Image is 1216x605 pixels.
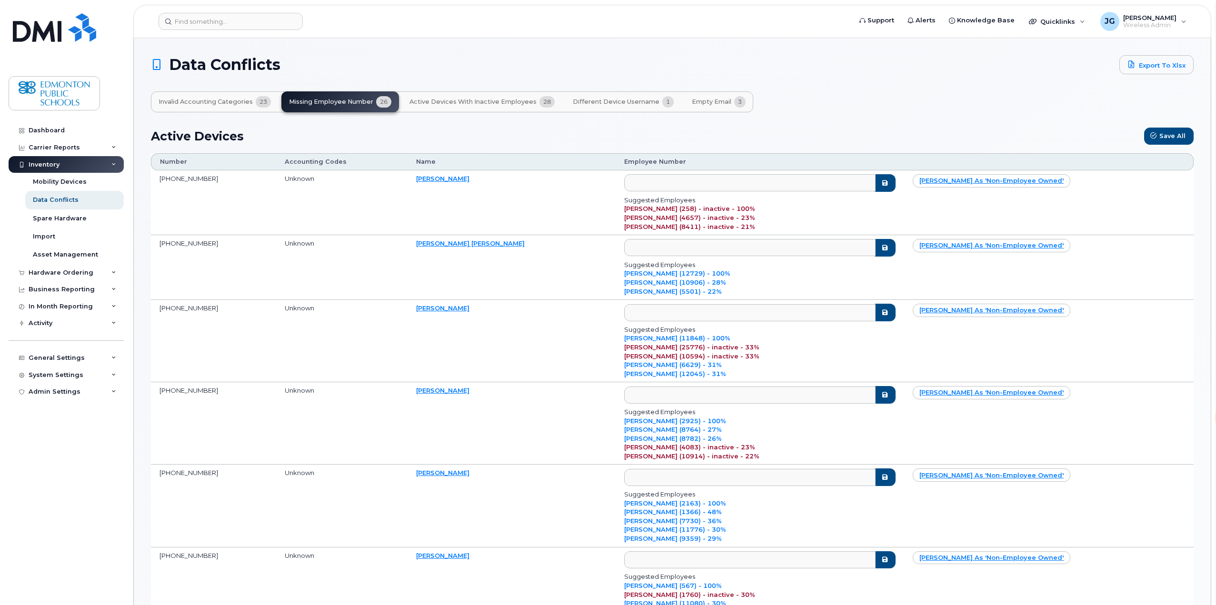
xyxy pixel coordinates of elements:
[256,96,271,108] span: 23
[159,98,253,106] span: Invalid Accounting Categories
[624,278,726,286] a: [PERSON_NAME] (10906) - 28%
[416,304,469,312] a: [PERSON_NAME]
[151,235,276,300] td: [PHONE_NUMBER]
[624,435,722,442] a: [PERSON_NAME] (8782) - 26%
[616,153,904,170] th: Employee Number
[624,508,722,516] a: [PERSON_NAME] (1366) - 48%
[151,465,276,547] td: [PHONE_NUMBER]
[913,386,1070,399] a: [PERSON_NAME] as 'non-employee owned'
[151,129,244,143] h2: Active Devices
[151,382,276,465] td: [PHONE_NUMBER]
[913,468,1070,482] a: [PERSON_NAME] as 'non-employee owned'
[416,239,525,247] a: [PERSON_NAME] [PERSON_NAME]
[734,96,746,108] span: 3
[662,96,674,108] span: 1
[276,382,407,465] td: Unknown
[624,260,896,269] div: Suggested Employees
[276,235,407,300] td: Unknown
[624,526,726,533] a: [PERSON_NAME] (11776) - 30%
[624,443,755,451] a: [PERSON_NAME] (4083) - inactive - 23%
[416,387,469,394] a: [PERSON_NAME]
[624,196,896,205] div: Suggested Employees
[624,223,755,230] a: [PERSON_NAME] (8411) - inactive - 21%
[624,370,726,377] a: [PERSON_NAME] (12045) - 31%
[624,572,896,581] div: Suggested Employees
[276,153,407,170] th: Accounting Codes
[624,361,722,368] a: [PERSON_NAME] (6629) - 31%
[416,552,469,559] a: [PERSON_NAME]
[624,517,722,525] a: [PERSON_NAME] (7730) - 36%
[1119,55,1194,74] a: Export to Xlsx
[1159,131,1186,140] span: Save All
[624,591,755,598] a: [PERSON_NAME] (1760) - inactive - 30%
[169,58,280,72] span: Data Conflicts
[913,239,1070,252] a: [PERSON_NAME] as 'non-employee owned'
[913,174,1070,188] a: [PERSON_NAME] as 'non-employee owned'
[624,352,759,360] a: [PERSON_NAME] (10594) - inactive - 33%
[624,535,722,542] a: [PERSON_NAME] (9359) - 29%
[1144,128,1194,145] button: Save All
[624,407,896,417] div: Suggested Employees
[624,426,722,433] a: [PERSON_NAME] (8764) - 27%
[151,153,276,170] th: Number
[624,205,755,212] a: [PERSON_NAME] (258) - inactive - 100%
[692,98,731,106] span: Empty Email
[913,304,1070,317] a: [PERSON_NAME] as 'non-employee owned'
[573,98,659,106] span: Different Device Username
[151,300,276,382] td: [PHONE_NUMBER]
[624,325,896,334] div: Suggested Employees
[416,469,469,476] a: [PERSON_NAME]
[913,551,1070,565] a: [PERSON_NAME] as 'non-employee owned'
[624,269,730,277] a: [PERSON_NAME] (12729) - 100%
[539,96,555,108] span: 28
[624,490,896,499] div: Suggested Employees
[151,170,276,235] td: [PHONE_NUMBER]
[624,288,722,295] a: [PERSON_NAME] (5501) - 22%
[409,98,537,106] span: Active Devices with Inactive Employees
[624,582,722,589] a: [PERSON_NAME] (567) - 100%
[624,334,730,342] a: [PERSON_NAME] (11848) - 100%
[624,214,755,221] a: [PERSON_NAME] (4657) - inactive - 23%
[408,153,616,170] th: Name
[276,465,407,547] td: Unknown
[276,170,407,235] td: Unknown
[416,175,469,182] a: [PERSON_NAME]
[624,417,726,425] a: [PERSON_NAME] (2925) - 100%
[624,452,759,460] a: [PERSON_NAME] (10914) - inactive - 22%
[624,499,726,507] a: [PERSON_NAME] (2163) - 100%
[624,343,759,351] a: [PERSON_NAME] (25776) - inactive - 33%
[276,300,407,382] td: Unknown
